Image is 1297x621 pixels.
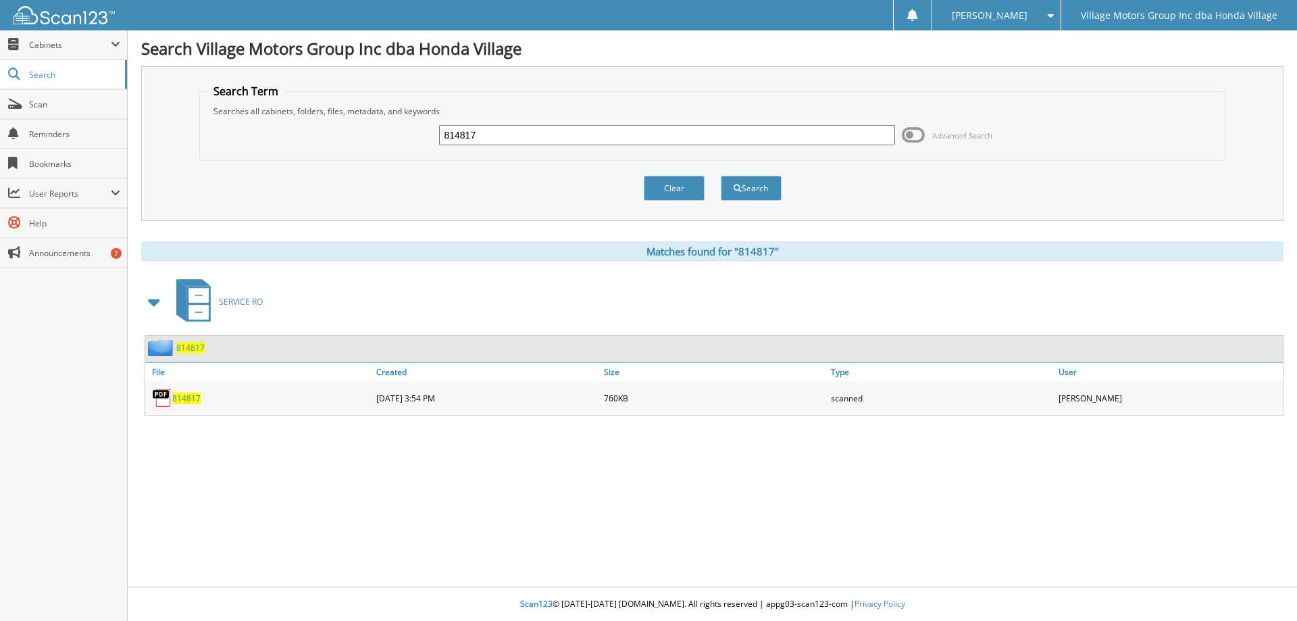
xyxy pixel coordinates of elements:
a: Created [373,363,601,381]
div: 760KB [601,384,828,412]
a: 814817 [176,342,205,353]
button: Search [721,176,782,201]
span: Reminders [29,128,120,140]
span: Scan123 [520,598,553,610]
span: Help [29,218,120,229]
h1: Search Village Motors Group Inc dba Honda Village [141,37,1283,59]
div: © [DATE]-[DATE] [DOMAIN_NAME]. All rights reserved | appg03-scan123-com | [128,588,1297,621]
a: 814817 [172,393,201,404]
legend: Search Term [207,84,285,99]
span: [PERSON_NAME] [952,11,1027,20]
div: Searches all cabinets, folders, files, metadata, and keywords [207,105,1219,117]
img: folder2.png [148,339,176,356]
a: SERVICE RO [168,275,263,328]
iframe: Chat Widget [1229,556,1297,621]
span: Search [29,69,118,80]
span: Scan [29,99,120,110]
div: [DATE] 3:54 PM [373,384,601,412]
span: Bookmarks [29,158,120,170]
div: [PERSON_NAME] [1055,384,1283,412]
a: Privacy Policy [855,598,905,610]
a: File [145,363,373,381]
div: scanned [828,384,1055,412]
span: Advanced Search [932,130,992,141]
a: User [1055,363,1283,381]
img: scan123-logo-white.svg [14,6,115,24]
span: SERVICE RO [219,296,263,307]
span: Cabinets [29,39,111,51]
a: Size [601,363,828,381]
a: Type [828,363,1055,381]
span: Village Motors Group Inc dba Honda Village [1081,11,1277,20]
div: 7 [111,248,122,259]
button: Clear [644,176,705,201]
div: Matches found for "814817" [141,241,1283,262]
span: Announcements [29,247,120,259]
img: PDF.png [152,388,172,408]
span: User Reports [29,188,111,199]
